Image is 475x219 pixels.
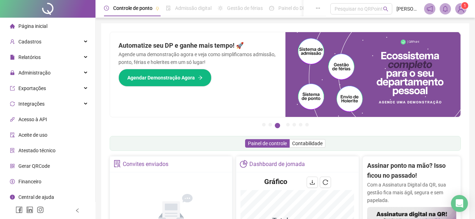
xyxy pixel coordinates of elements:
[367,181,456,204] p: Com a Assinatura Digital da QR, sua gestão fica mais ágil, segura e sem papelada.
[18,23,47,29] span: Página inicial
[442,6,448,12] span: bell
[10,148,15,153] span: solution
[18,148,56,153] span: Atestado técnico
[127,74,195,82] span: Agendar Demonstração Agora
[292,123,296,126] button: 5
[114,160,121,167] span: solution
[269,6,274,11] span: dashboard
[18,54,41,60] span: Relatórios
[427,6,433,12] span: notification
[262,123,266,126] button: 1
[249,158,305,170] div: Dashboard de jornada
[305,123,309,126] button: 7
[10,101,15,106] span: sync
[118,51,277,66] p: Agende uma demonstração agora e veja como simplificamos admissão, ponto, férias e holerites em um...
[10,117,15,122] span: api
[18,117,47,122] span: Acesso à API
[118,41,277,51] h2: Automatize seu DP e ganhe mais tempo! 🚀
[464,3,466,8] span: 1
[18,194,54,200] span: Central de ajuda
[104,6,109,11] span: clock-circle
[268,123,272,126] button: 2
[18,132,47,138] span: Aceite de uso
[10,55,15,60] span: file
[18,85,46,91] span: Exportações
[10,164,15,168] span: qrcode
[218,6,223,11] span: sun
[275,123,280,128] button: 3
[118,69,212,87] button: Agendar Demonstração Agora
[10,24,15,29] span: home
[10,195,15,200] span: info-circle
[113,5,152,11] span: Controle de ponto
[248,141,287,146] span: Painel de controle
[227,5,263,11] span: Gestão de férias
[10,70,15,75] span: lock
[299,123,302,126] button: 6
[383,6,388,12] span: search
[18,179,41,184] span: Financeiro
[18,163,50,169] span: Gerar QRCode
[315,6,320,11] span: ellipsis
[456,4,466,14] img: 66729
[396,5,420,13] span: [PERSON_NAME]
[10,39,15,44] span: user-add
[18,101,45,107] span: Integrações
[198,75,203,80] span: arrow-right
[10,86,15,91] span: export
[286,123,290,126] button: 4
[10,132,15,137] span: audit
[155,6,160,11] span: pushpin
[323,179,328,185] span: reload
[451,195,468,212] div: Open Intercom Messenger
[278,5,306,11] span: Painel do DP
[292,141,323,146] span: Contabilidade
[26,206,33,213] span: linkedin
[240,160,247,167] span: pie-chart
[264,177,287,187] h4: Gráfico
[18,39,41,45] span: Cadastros
[166,6,171,11] span: file-done
[367,161,456,181] h2: Assinar ponto na mão? Isso ficou no passado!
[461,2,468,9] sup: Atualize o seu contato no menu Meus Dados
[18,70,51,76] span: Administração
[123,158,168,170] div: Convites enviados
[75,208,80,213] span: left
[16,206,23,213] span: facebook
[10,179,15,184] span: dollar
[285,32,461,117] img: banner%2Fd57e337e-a0d3-4837-9615-f134fc33a8e6.png
[37,206,44,213] span: instagram
[309,179,315,185] span: download
[175,5,212,11] span: Admissão digital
